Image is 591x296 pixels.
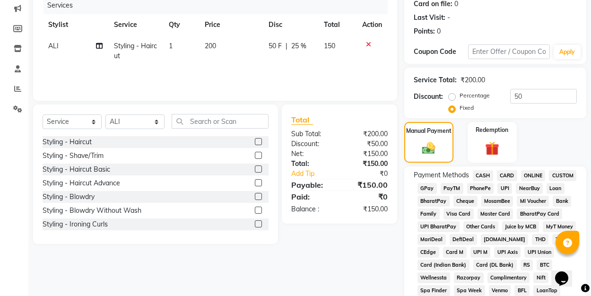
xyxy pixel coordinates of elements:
div: Service Total: [414,75,457,85]
div: Styling - Haircut Advance [43,178,120,188]
th: Action [356,14,388,35]
div: Discount: [284,139,339,149]
div: Net: [284,149,339,159]
span: BharatPay Card [517,209,562,219]
div: Styling - Blowdry Without Wash [43,206,141,216]
span: LoanTap [533,285,560,296]
span: UPI Union [524,247,554,258]
span: 150 [324,42,335,50]
span: UPI Axis [494,247,521,258]
div: ₹150.00 [339,204,395,214]
th: Service [108,14,163,35]
div: Styling - Haircut Basic [43,165,110,174]
span: 1 [169,42,173,50]
div: Styling - Ironing Curls [43,219,108,229]
span: MI Voucher [517,196,549,207]
span: RS [521,260,533,270]
span: UPI BharatPay [417,221,460,232]
div: Balance : [284,204,339,214]
th: Stylist [43,14,108,35]
span: Spa Finder [417,285,450,296]
div: Styling - Haircut [43,137,92,147]
div: Styling - Blowdry [43,192,95,202]
span: Bank [553,196,571,207]
div: ₹0 [339,191,395,202]
div: 0 [437,26,441,36]
span: Card (DL Bank) [473,260,517,270]
button: Apply [554,45,581,59]
span: UPI [497,183,512,194]
div: Total: [284,159,339,169]
span: ONLINE [521,170,546,181]
label: Percentage [460,91,490,100]
span: Payment Methods [414,170,469,180]
span: Cheque [453,196,478,207]
span: Nift [533,272,548,283]
span: Family [417,209,440,219]
span: DefiDeal [450,234,477,245]
div: ₹200.00 [461,75,485,85]
div: - [447,13,450,23]
span: UPI M [470,247,491,258]
span: Juice by MCB [502,221,539,232]
th: Disc [263,14,318,35]
img: _gift.svg [481,140,504,157]
div: Last Visit: [414,13,445,23]
div: Coupon Code [414,47,468,57]
span: 25 % [291,41,306,51]
span: CASH [473,170,493,181]
span: 200 [205,42,216,50]
span: Wellnessta [417,272,450,283]
span: 50 F [269,41,282,51]
div: Payable: [284,179,339,191]
span: Visa Card [443,209,474,219]
span: Razorpay [454,272,484,283]
span: BTC [537,260,552,270]
span: CEdge [417,247,439,258]
img: _cash.svg [418,141,439,156]
th: Price [199,14,263,35]
div: ₹200.00 [339,129,395,139]
span: Venmo [489,285,511,296]
span: Spa Week [454,285,485,296]
span: Loan [547,183,565,194]
span: ALI [48,42,59,50]
span: MosamBee [481,196,513,207]
span: Styling - Haircut [114,42,157,60]
span: PayTM [441,183,463,194]
span: Master Card [478,209,513,219]
a: Add Tip [284,169,348,179]
iframe: chat widget [551,258,582,287]
span: Complimentary [487,272,530,283]
label: Fixed [460,104,474,112]
div: Paid: [284,191,339,202]
span: Other Cards [463,221,498,232]
span: BharatPay [417,196,450,207]
div: ₹150.00 [339,159,395,169]
div: ₹50.00 [339,139,395,149]
span: MariDeal [417,234,446,245]
div: ₹0 [349,169,395,179]
span: NearBuy [516,183,543,194]
div: ₹150.00 [339,149,395,159]
span: | [286,41,287,51]
span: Card M [443,247,467,258]
span: CARD [497,170,517,181]
span: TCL [552,234,567,245]
div: Styling - Shave/Trim [43,151,104,161]
div: Discount: [414,92,443,102]
div: Points: [414,26,435,36]
div: ₹150.00 [339,179,395,191]
span: Total [291,115,313,125]
span: [DOMAIN_NAME] [481,234,529,245]
th: Total [318,14,356,35]
span: GPay [417,183,437,194]
div: Sub Total: [284,129,339,139]
span: CUSTOM [549,170,576,181]
span: MyT Money [543,221,576,232]
input: Search or Scan [172,114,269,129]
span: THD [532,234,548,245]
span: Card (Indian Bank) [417,260,469,270]
label: Redemption [476,126,508,134]
label: Manual Payment [406,127,452,135]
